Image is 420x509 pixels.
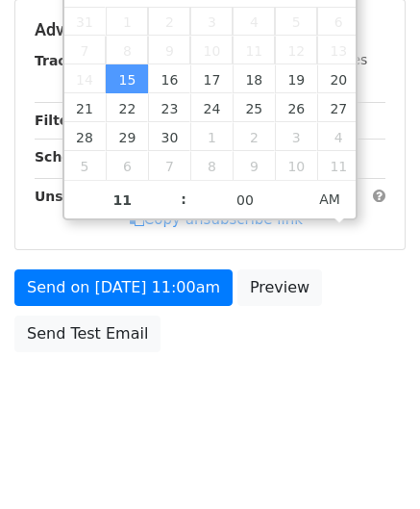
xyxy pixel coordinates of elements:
[317,151,359,180] span: October 11, 2025
[106,7,148,36] span: September 1, 2025
[35,149,104,165] strong: Schedule
[190,122,233,151] span: October 1, 2025
[190,93,233,122] span: September 24, 2025
[64,36,107,64] span: September 7, 2025
[275,93,317,122] span: September 26, 2025
[233,7,275,36] span: September 4, 2025
[186,181,304,219] input: Minute
[233,122,275,151] span: October 2, 2025
[35,53,99,68] strong: Tracking
[106,93,148,122] span: September 22, 2025
[317,7,359,36] span: September 6, 2025
[35,113,84,128] strong: Filters
[317,64,359,93] span: September 20, 2025
[317,36,359,64] span: September 13, 2025
[275,151,317,180] span: October 10, 2025
[106,151,148,180] span: October 6, 2025
[64,7,107,36] span: August 31, 2025
[317,122,359,151] span: October 4, 2025
[324,417,420,509] iframe: Chat Widget
[148,36,190,64] span: September 9, 2025
[64,181,182,219] input: Hour
[14,316,161,352] a: Send Test Email
[64,93,107,122] span: September 21, 2025
[148,122,190,151] span: September 30, 2025
[148,7,190,36] span: September 2, 2025
[233,93,275,122] span: September 25, 2025
[148,93,190,122] span: September 23, 2025
[190,7,233,36] span: September 3, 2025
[275,64,317,93] span: September 19, 2025
[233,36,275,64] span: September 11, 2025
[275,122,317,151] span: October 3, 2025
[64,151,107,180] span: October 5, 2025
[190,64,233,93] span: September 17, 2025
[106,64,148,93] span: September 15, 2025
[275,36,317,64] span: September 12, 2025
[317,93,359,122] span: September 27, 2025
[233,151,275,180] span: October 9, 2025
[106,122,148,151] span: September 29, 2025
[233,64,275,93] span: September 18, 2025
[181,180,186,218] span: :
[190,36,233,64] span: September 10, 2025
[275,7,317,36] span: September 5, 2025
[130,211,303,228] a: Copy unsubscribe link
[35,189,129,204] strong: Unsubscribe
[148,64,190,93] span: September 16, 2025
[190,151,233,180] span: October 8, 2025
[304,180,357,218] span: Click to toggle
[64,64,107,93] span: September 14, 2025
[106,36,148,64] span: September 8, 2025
[148,151,190,180] span: October 7, 2025
[237,269,322,306] a: Preview
[14,269,233,306] a: Send on [DATE] 11:00am
[64,122,107,151] span: September 28, 2025
[35,19,385,40] h5: Advanced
